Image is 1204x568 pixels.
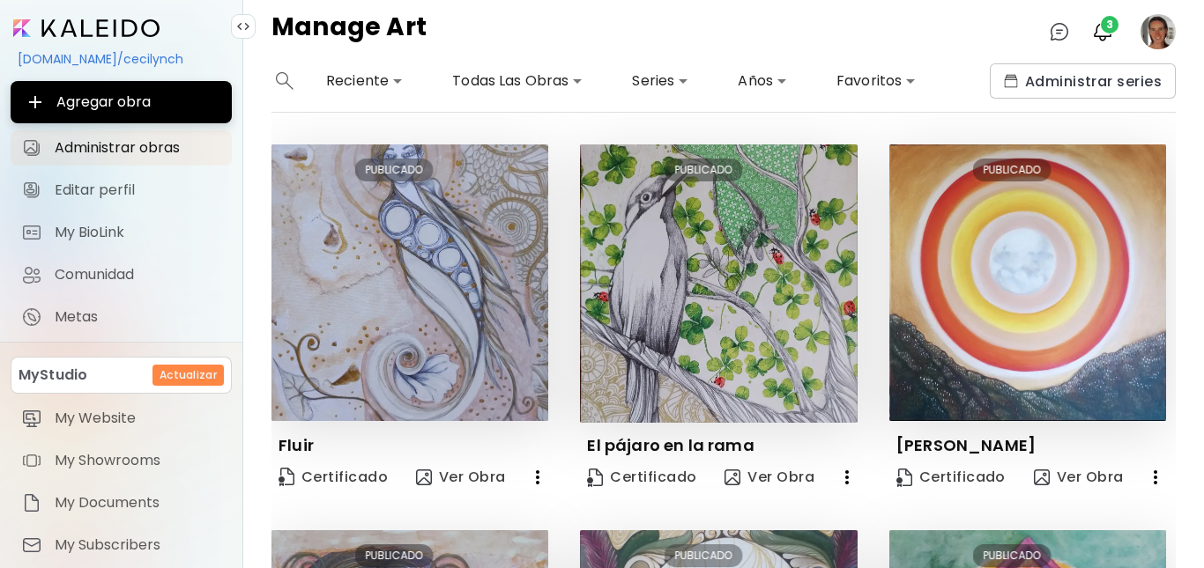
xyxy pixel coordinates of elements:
img: item [21,408,42,429]
img: chatIcon [1049,21,1070,42]
a: itemMy Showrooms [11,443,232,478]
div: PUBLICADO [973,159,1052,181]
button: view-artVer Obra [717,460,821,495]
div: [DOMAIN_NAME]/cecilynch [11,44,232,74]
img: item [21,535,42,556]
img: collapse [236,19,250,33]
p: Fluir [279,435,314,456]
span: Editar perfil [55,181,221,199]
div: PUBLICADO [664,544,742,567]
span: 3 [1101,16,1119,33]
img: thumbnail [271,144,548,421]
img: My BioLink icon [21,222,42,243]
img: search [276,72,294,90]
p: MyStudio [19,365,87,386]
h4: Manage Art [271,14,427,49]
a: CertificateCertificado [889,460,1013,495]
span: Certificado [279,466,388,490]
a: completeMy BioLink iconMy BioLink [11,215,232,250]
span: Certificado [587,468,696,487]
span: My Subscribers [55,536,221,554]
a: itemMy Subscribers [11,527,232,563]
span: My Documents [55,494,221,512]
img: item [21,450,42,471]
img: Metas icon [21,306,42,328]
img: view-art [725,469,740,485]
img: Comunidad icon [21,264,42,285]
img: Certificate [587,468,603,487]
div: Series [625,67,695,95]
button: view-artVer Obra [1027,460,1131,495]
a: completeMetas iconMetas [11,299,232,335]
span: Administrar series [1004,72,1162,91]
button: view-artVer Obra [409,460,513,495]
img: Administrar obras icon [21,137,42,159]
img: collections [1004,74,1018,88]
button: bellIcon3 [1088,17,1118,47]
span: My Website [55,409,221,427]
span: My Showrooms [55,452,221,469]
div: PUBLICADO [664,159,742,181]
img: Certificate [279,468,294,486]
a: itemMy Documents [11,485,232,520]
div: PUBLICADO [355,544,434,567]
a: CertificateCertificado [580,460,703,495]
img: view-art [1034,469,1050,485]
a: Administrar obras iconAdministrar obras [11,130,232,166]
span: Administrar obras [55,139,221,157]
h6: Actualizar [160,367,217,383]
div: Favoritos [829,67,923,95]
img: item [21,492,42,513]
span: Metas [55,308,221,326]
a: CertificateCertificado [271,460,395,495]
span: Ver Obra [416,467,506,488]
span: Agregar obra [25,92,218,113]
div: PUBLICADO [355,159,434,181]
a: itemMy Website [11,401,232,436]
button: Agregar obra [11,81,232,123]
span: Ver Obra [725,468,814,487]
p: [PERSON_NAME] [896,435,1036,456]
div: Todas Las Obras [445,67,590,95]
button: collectionsAdministrar series [990,63,1176,99]
p: El pájaro en la rama [587,435,754,456]
a: Editar perfil iconEditar perfil [11,173,232,208]
img: thumbnail [889,144,1166,421]
img: Certificate [896,468,912,487]
div: Reciente [319,67,410,95]
span: Comunidad [55,266,221,284]
img: thumbnail [580,144,857,423]
div: Años [731,67,794,95]
img: Editar perfil icon [21,180,42,201]
span: Ver Obra [1034,468,1124,487]
button: search [271,63,298,99]
span: My BioLink [55,224,221,241]
a: Comunidad iconComunidad [11,257,232,292]
img: bellIcon [1092,21,1113,42]
span: Certificado [896,468,1006,487]
div: PUBLICADO [973,544,1052,567]
img: view-art [416,469,432,485]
